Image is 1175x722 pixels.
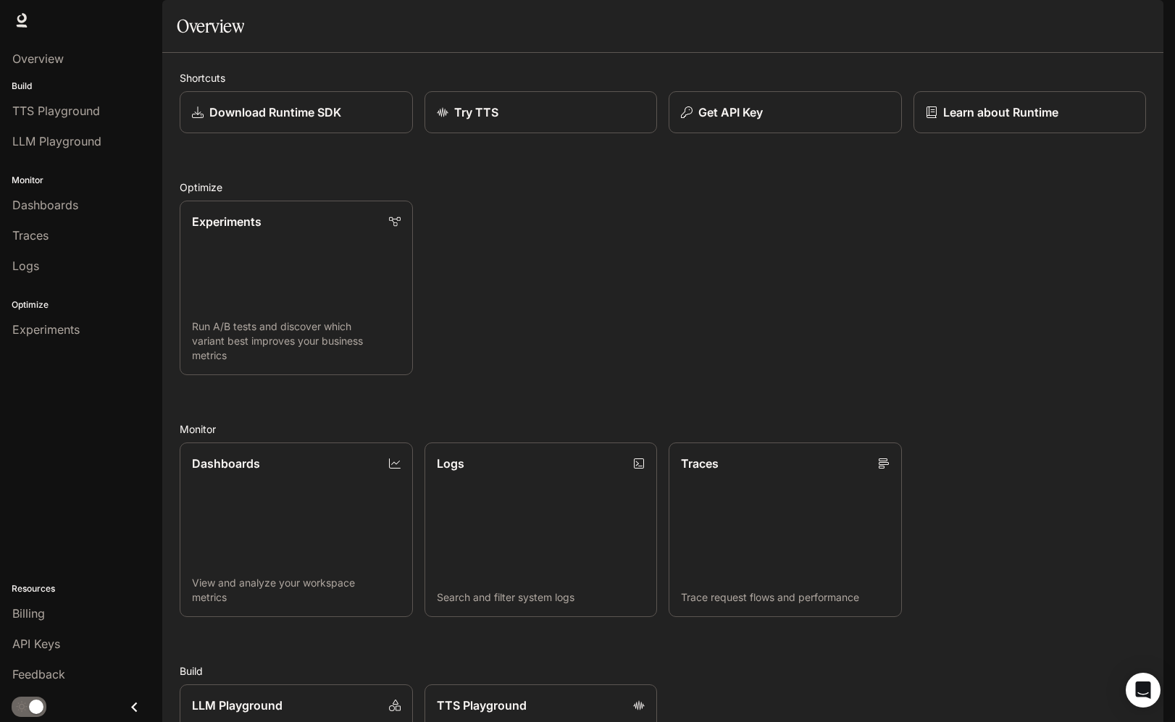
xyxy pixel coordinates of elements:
p: View and analyze your workspace metrics [192,576,401,605]
p: Logs [437,455,464,472]
a: Try TTS [425,91,658,133]
a: Download Runtime SDK [180,91,413,133]
a: LogsSearch and filter system logs [425,442,658,617]
p: Trace request flows and performance [681,590,890,605]
h2: Optimize [180,180,1146,195]
a: DashboardsView and analyze your workspace metrics [180,442,413,617]
a: Learn about Runtime [913,91,1147,133]
div: Open Intercom Messenger [1126,673,1161,708]
p: Get API Key [698,104,763,121]
h2: Shortcuts [180,70,1146,85]
p: Traces [681,455,719,472]
h2: Build [180,663,1146,679]
h1: Overview [177,12,244,41]
h2: Monitor [180,421,1146,437]
p: Experiments [192,213,262,230]
p: Run A/B tests and discover which variant best improves your business metrics [192,319,401,363]
p: Try TTS [454,104,498,121]
p: Dashboards [192,455,260,472]
p: TTS Playground [437,697,527,714]
p: LLM Playground [192,697,283,714]
a: TracesTrace request flows and performance [669,442,902,617]
p: Learn about Runtime [943,104,1058,121]
p: Download Runtime SDK [209,104,341,121]
a: ExperimentsRun A/B tests and discover which variant best improves your business metrics [180,201,413,375]
p: Search and filter system logs [437,590,645,605]
button: Get API Key [669,91,902,133]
